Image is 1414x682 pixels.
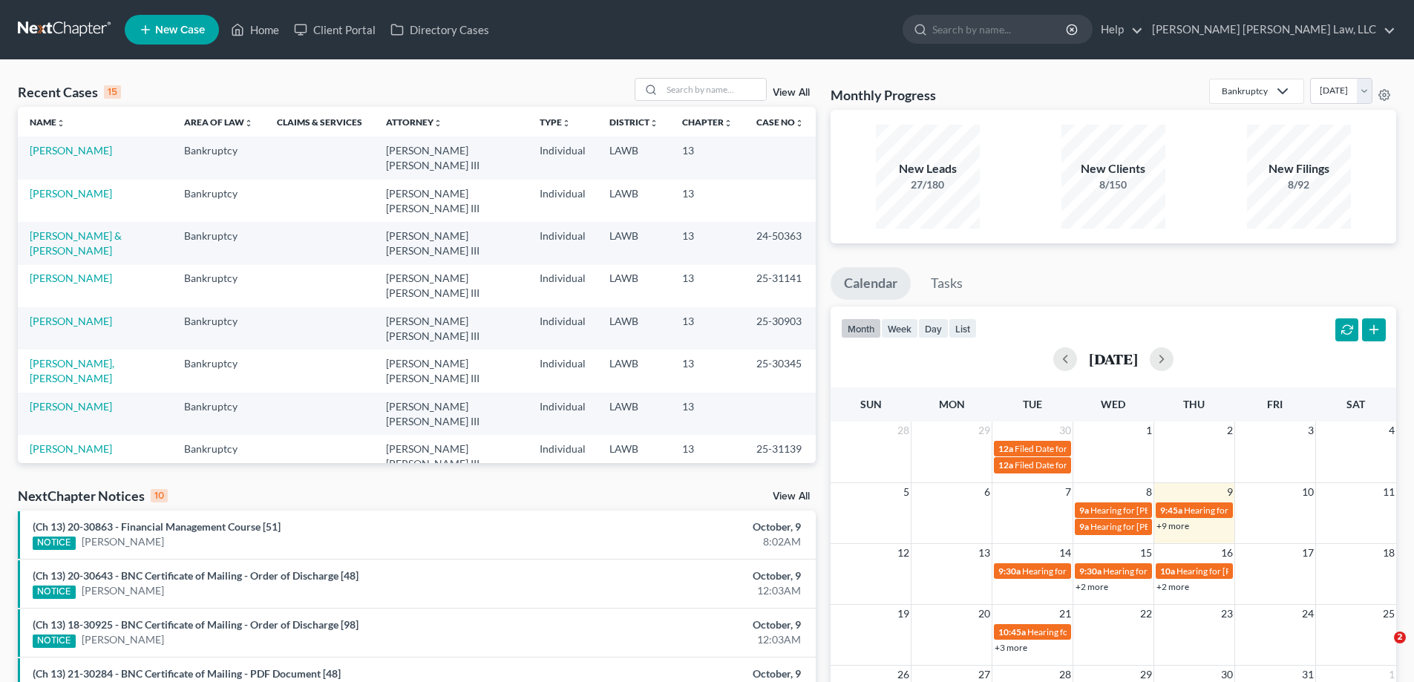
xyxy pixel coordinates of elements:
[30,229,122,257] a: [PERSON_NAME] & [PERSON_NAME]
[977,544,992,562] span: 13
[1061,177,1165,192] div: 8/150
[1156,581,1189,592] a: +2 more
[244,119,253,128] i: unfold_more
[82,583,164,598] a: [PERSON_NAME]
[82,632,164,647] a: [PERSON_NAME]
[1346,398,1365,410] span: Sat
[1058,422,1073,439] span: 30
[998,443,1013,454] span: 12a
[860,398,882,410] span: Sun
[998,459,1013,470] span: 12a
[939,398,965,410] span: Mon
[1101,398,1125,410] span: Wed
[528,222,598,264] td: Individual
[1247,177,1351,192] div: 8/92
[1058,605,1073,623] span: 21
[1394,632,1406,643] span: 2
[670,435,744,477] td: 13
[917,267,976,300] a: Tasks
[744,435,816,477] td: 25-31139
[918,318,949,338] button: day
[1364,632,1399,667] iframe: Intercom live chat
[1145,483,1153,501] span: 8
[562,119,571,128] i: unfold_more
[756,117,804,128] a: Case Nounfold_more
[1184,505,1300,516] span: Hearing for [PERSON_NAME]
[1220,605,1234,623] span: 23
[670,307,744,350] td: 13
[554,632,801,647] div: 12:03AM
[223,16,287,43] a: Home
[528,137,598,179] td: Individual
[374,222,528,264] td: [PERSON_NAME] [PERSON_NAME] III
[528,307,598,350] td: Individual
[528,180,598,222] td: Individual
[881,318,918,338] button: week
[528,393,598,435] td: Individual
[831,86,936,104] h3: Monthly Progress
[82,534,164,549] a: [PERSON_NAME]
[33,635,76,648] div: NOTICE
[30,272,112,284] a: [PERSON_NAME]
[1222,85,1268,97] div: Bankruptcy
[1145,422,1153,439] span: 1
[30,187,112,200] a: [PERSON_NAME]
[151,489,168,502] div: 10
[598,393,670,435] td: LAWB
[795,119,804,128] i: unfold_more
[1306,422,1315,439] span: 3
[1300,483,1315,501] span: 10
[831,267,911,300] a: Calendar
[374,393,528,435] td: [PERSON_NAME] [PERSON_NAME] III
[662,79,766,100] input: Search by name...
[374,307,528,350] td: [PERSON_NAME] [PERSON_NAME] III
[265,107,374,137] th: Claims & Services
[30,357,114,384] a: [PERSON_NAME], [PERSON_NAME]
[33,586,76,599] div: NOTICE
[1093,16,1143,43] a: Help
[528,265,598,307] td: Individual
[386,117,442,128] a: Attorneyunfold_more
[598,265,670,307] td: LAWB
[649,119,658,128] i: unfold_more
[773,491,810,502] a: View All
[670,180,744,222] td: 13
[841,318,881,338] button: month
[1225,483,1234,501] span: 9
[374,435,528,477] td: [PERSON_NAME] [PERSON_NAME] III
[1015,459,1139,470] span: Filed Date for [PERSON_NAME]
[670,222,744,264] td: 13
[1139,544,1153,562] span: 15
[172,393,265,435] td: Bankruptcy
[540,117,571,128] a: Typeunfold_more
[30,144,112,157] a: [PERSON_NAME]
[1090,521,1206,532] span: Hearing for [PERSON_NAME]
[1076,581,1108,592] a: +2 more
[1015,443,1139,454] span: Filed Date for [PERSON_NAME]
[30,442,112,455] a: [PERSON_NAME]
[1300,544,1315,562] span: 17
[1079,521,1089,532] span: 9a
[1183,398,1205,410] span: Thu
[33,569,359,582] a: (Ch 13) 20-30643 - BNC Certificate of Mailing - Order of Discharge [48]
[609,117,658,128] a: Districtunfold_more
[682,117,733,128] a: Chapterunfold_more
[1027,626,1143,637] span: Hearing for [PERSON_NAME]
[977,422,992,439] span: 29
[287,16,383,43] a: Client Portal
[528,350,598,392] td: Individual
[1176,565,1292,577] span: Hearing for [PERSON_NAME]
[744,265,816,307] td: 25-31141
[598,180,670,222] td: LAWB
[744,307,816,350] td: 25-30903
[983,483,992,501] span: 6
[598,137,670,179] td: LAWB
[554,666,801,681] div: October, 9
[433,119,442,128] i: unfold_more
[56,119,65,128] i: unfold_more
[598,435,670,477] td: LAWB
[744,350,816,392] td: 25-30345
[172,265,265,307] td: Bankruptcy
[30,400,112,413] a: [PERSON_NAME]
[1160,565,1175,577] span: 10a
